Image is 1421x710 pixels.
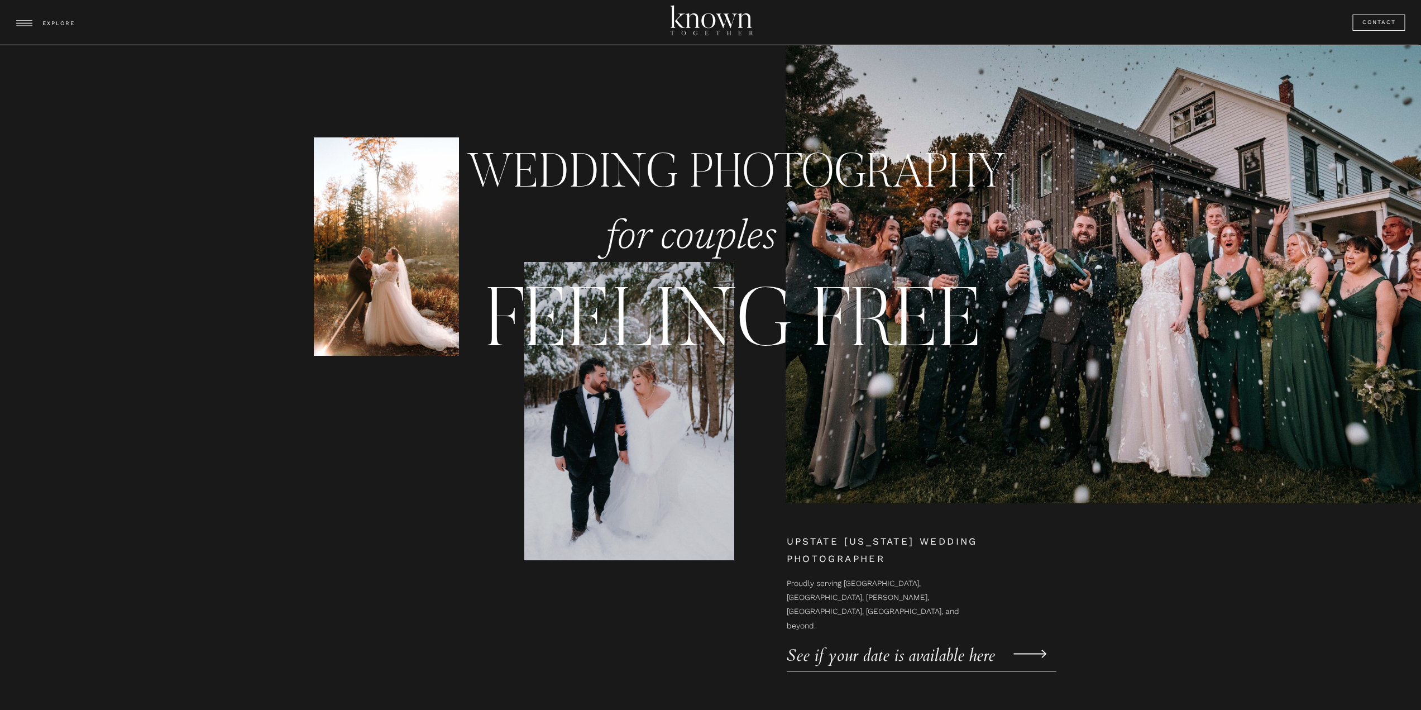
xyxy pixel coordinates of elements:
h3: EXPLORE [42,18,77,29]
h2: WEDDING PHOTOGRAPHY [467,142,1018,203]
h1: Upstate [US_STATE] Wedding Photographer [787,533,1029,566]
h2: for couples [605,213,779,268]
h3: FEELING FREE [420,268,1048,348]
a: See if your date is available here [787,641,1019,657]
h2: Proudly serving [GEOGRAPHIC_DATA], [GEOGRAPHIC_DATA], [PERSON_NAME], [GEOGRAPHIC_DATA], [GEOGRAPH... [787,576,961,608]
a: Contact [1362,17,1397,28]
